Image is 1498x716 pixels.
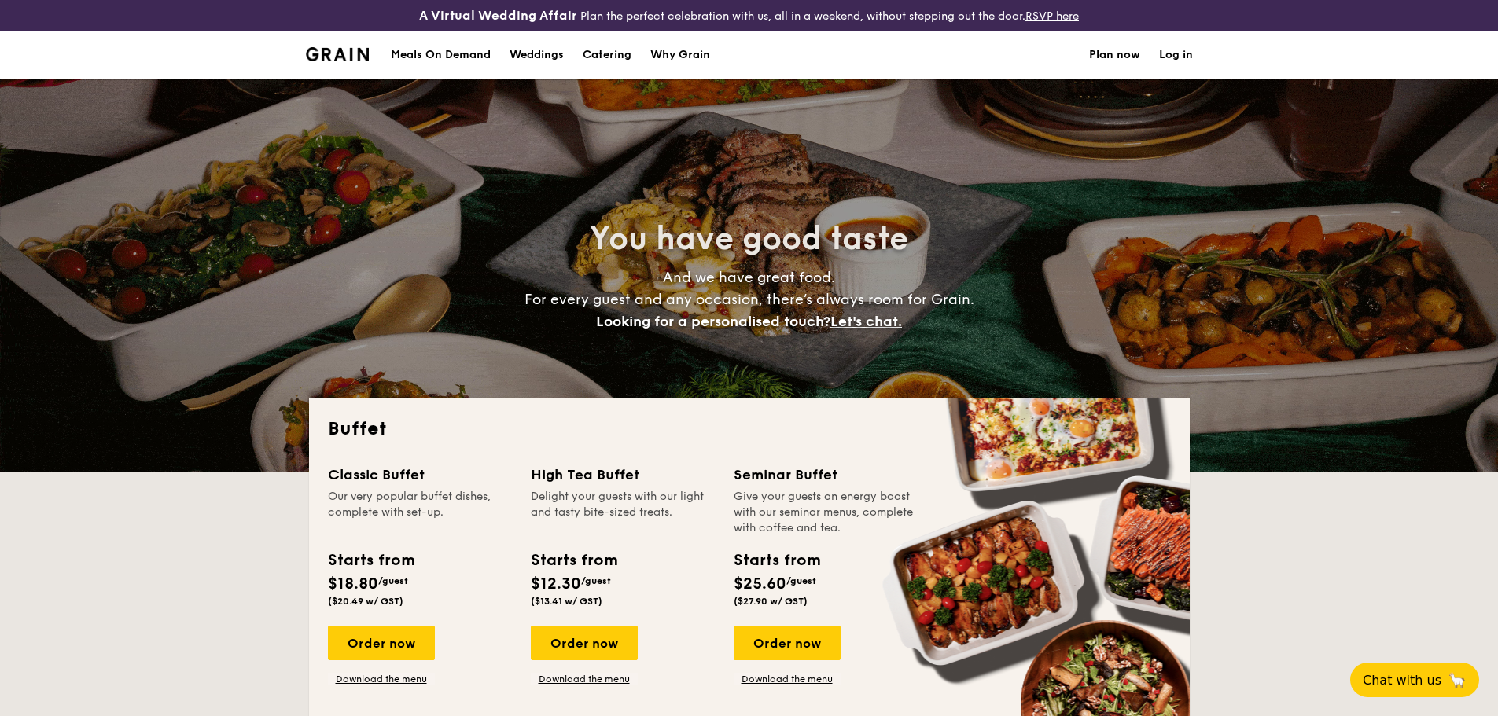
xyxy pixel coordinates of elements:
[734,626,841,660] div: Order now
[573,31,641,79] a: Catering
[531,626,638,660] div: Order now
[328,489,512,536] div: Our very popular buffet dishes, complete with set-up.
[531,489,715,536] div: Delight your guests with our light and tasty bite-sized treats.
[531,596,602,607] span: ($13.41 w/ GST)
[328,626,435,660] div: Order now
[328,417,1171,442] h2: Buffet
[786,575,816,586] span: /guest
[650,31,710,79] div: Why Grain
[590,220,908,258] span: You have good taste
[1089,31,1140,79] a: Plan now
[306,47,370,61] img: Grain
[641,31,720,79] a: Why Grain
[734,673,841,685] a: Download the menu
[378,575,408,586] span: /guest
[419,6,577,25] h4: A Virtual Wedding Affair
[531,549,616,572] div: Starts from
[1025,9,1079,23] a: RSVP here
[734,489,918,536] div: Give your guests an energy boost with our seminar menus, complete with coffee and tea.
[328,596,403,607] span: ($20.49 w/ GST)
[1350,663,1479,697] button: Chat with us🦙
[328,673,435,685] a: Download the menu
[734,596,808,607] span: ($27.90 w/ GST)
[531,575,581,593] span: $12.30
[524,269,974,330] span: And we have great food. For every guest and any occasion, there’s always room for Grain.
[1363,673,1441,688] span: Chat with us
[296,6,1202,25] div: Plan the perfect celebration with us, all in a weekend, without stepping out the door.
[583,31,631,79] h1: Catering
[500,31,573,79] a: Weddings
[381,31,500,79] a: Meals On Demand
[830,313,902,330] span: Let's chat.
[391,31,491,79] div: Meals On Demand
[531,464,715,486] div: High Tea Buffet
[531,673,638,685] a: Download the menu
[328,575,378,593] span: $18.80
[328,464,512,486] div: Classic Buffet
[1159,31,1193,79] a: Log in
[734,464,918,486] div: Seminar Buffet
[734,549,819,572] div: Starts from
[596,313,830,330] span: Looking for a personalised touch?
[581,575,611,586] span: /guest
[1448,671,1467,689] span: 🦙
[328,549,414,572] div: Starts from
[306,47,370,61] a: Logotype
[734,575,786,593] span: $25.60
[510,31,564,79] div: Weddings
